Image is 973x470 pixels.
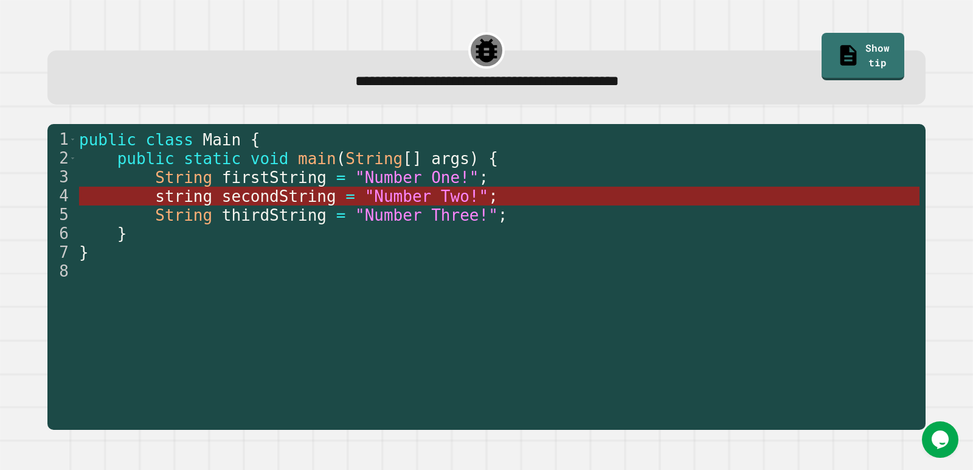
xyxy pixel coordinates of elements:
span: main [298,150,336,168]
span: Toggle code folding, rows 1 through 7 [69,130,76,149]
div: 3 [47,168,77,187]
span: "Number Three!" [355,206,498,224]
div: 2 [47,149,77,168]
span: Toggle code folding, rows 2 through 6 [69,149,76,168]
a: Show tip [822,33,904,80]
div: 6 [47,224,77,243]
span: "Number Two!" [365,187,489,206]
span: String [155,168,212,187]
div: 8 [47,262,77,281]
span: static [184,150,241,168]
span: "Number One!" [355,168,479,187]
span: = [336,168,346,187]
span: thirdString [222,206,327,224]
span: void [251,150,289,168]
div: 5 [47,206,77,224]
div: 1 [47,130,77,149]
span: args [431,150,469,168]
span: String [155,206,212,224]
span: firstString [222,168,327,187]
span: string [155,187,212,206]
span: public [79,131,136,149]
span: public [117,150,175,168]
span: = [336,206,346,224]
span: = [345,187,355,206]
span: secondString [222,187,336,206]
div: 7 [47,243,77,262]
span: class [146,131,193,149]
span: Main [203,131,241,149]
span: String [345,150,403,168]
iframe: chat widget [922,421,961,458]
div: 4 [47,187,77,206]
